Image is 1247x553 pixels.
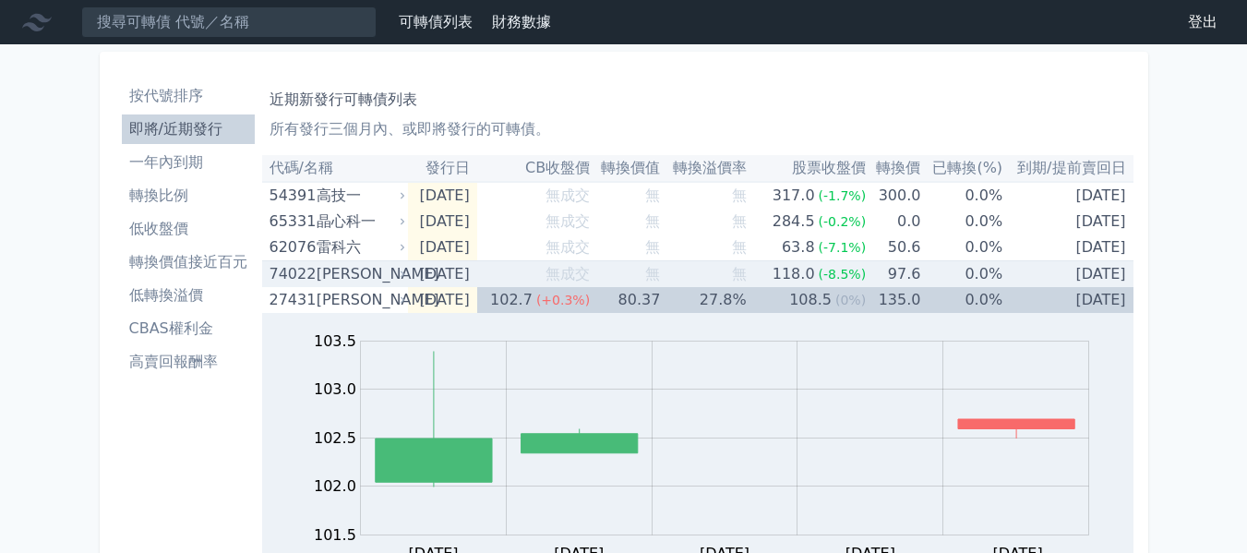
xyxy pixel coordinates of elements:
tspan: 101.5 [314,526,356,544]
td: 27.8% [660,287,746,313]
span: 無 [645,212,660,230]
div: 晶心科一 [317,209,402,234]
div: 118.0 [769,261,819,287]
tspan: 102.0 [314,477,356,495]
div: 65331 [270,209,312,234]
span: 無成交 [546,238,590,256]
td: [DATE] [1002,182,1133,209]
a: 轉換價值接近百元 [122,247,255,277]
span: (-0.2%) [819,214,867,229]
td: [DATE] [1002,209,1133,234]
a: 登出 [1173,7,1232,37]
li: 低收盤價 [122,218,255,240]
h1: 近期新發行可轉債列表 [270,89,1126,111]
span: 無 [645,186,660,204]
th: 已轉換(%) [920,155,1002,182]
span: 無成交 [546,212,590,230]
div: [PERSON_NAME] [317,261,402,287]
span: 無 [732,265,747,283]
span: 無 [645,265,660,283]
li: CBAS權利金 [122,318,255,340]
th: 轉換溢價率 [660,155,746,182]
span: 無 [732,186,747,204]
a: 可轉債列表 [399,13,473,30]
td: 50.6 [866,234,920,261]
span: 無 [732,238,747,256]
th: 到期/提前賣回日 [1002,155,1133,182]
div: 54391 [270,183,312,209]
span: (+0.3%) [536,293,590,307]
td: 135.0 [866,287,920,313]
th: 轉換價值 [590,155,660,182]
div: [PERSON_NAME] [317,287,402,313]
a: 轉換比例 [122,181,255,210]
tspan: 102.5 [314,429,356,447]
a: 即將/近期發行 [122,114,255,144]
td: [DATE] [408,209,476,234]
a: 財務數據 [492,13,551,30]
td: 0.0% [920,287,1002,313]
span: (0%) [835,293,866,307]
li: 轉換比例 [122,185,255,207]
span: (-1.7%) [819,188,867,203]
a: 低轉換溢價 [122,281,255,310]
a: 一年內到期 [122,148,255,177]
span: (-7.1%) [819,240,867,255]
a: CBAS權利金 [122,314,255,343]
td: 0.0% [920,234,1002,261]
tspan: 103.5 [314,332,356,350]
input: 搜尋可轉債 代號／名稱 [81,6,377,38]
g: Series [376,352,1074,487]
div: 74022 [270,261,312,287]
a: 低收盤價 [122,214,255,244]
span: 無 [732,212,747,230]
li: 按代號排序 [122,85,255,107]
li: 一年內到期 [122,151,255,174]
td: [DATE] [408,182,476,209]
td: [DATE] [408,287,476,313]
div: 108.5 [785,287,835,313]
div: 102.7 [486,287,536,313]
div: 雷科六 [317,234,402,260]
td: [DATE] [408,234,476,261]
p: 所有發行三個月內、或即將發行的可轉債。 [270,118,1126,140]
li: 高賣回報酬率 [122,351,255,373]
div: 高技一 [317,183,402,209]
td: 0.0% [920,209,1002,234]
span: 無 [645,238,660,256]
a: 按代號排序 [122,81,255,111]
th: 發行日 [408,155,476,182]
td: 97.6 [866,261,920,288]
td: 0.0% [920,182,1002,209]
td: 0.0 [866,209,920,234]
li: 轉換價值接近百元 [122,251,255,273]
li: 低轉換溢價 [122,284,255,307]
div: 27431 [270,287,312,313]
tspan: 103.0 [314,380,356,398]
th: 股票收盤價 [747,155,866,182]
th: CB收盤價 [477,155,590,182]
a: 高賣回報酬率 [122,347,255,377]
span: 無成交 [546,186,590,204]
div: 62076 [270,234,312,260]
td: [DATE] [408,261,476,288]
span: 無成交 [546,265,590,283]
li: 即將/近期發行 [122,118,255,140]
td: 300.0 [866,182,920,209]
div: 317.0 [769,183,819,209]
th: 代碼/名稱 [262,155,409,182]
td: 80.37 [590,287,660,313]
div: 63.8 [778,234,819,260]
td: [DATE] [1002,234,1133,261]
td: [DATE] [1002,261,1133,288]
div: 284.5 [769,209,819,234]
td: 0.0% [920,261,1002,288]
th: 轉換價 [866,155,920,182]
span: (-8.5%) [819,267,867,282]
td: [DATE] [1002,287,1133,313]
